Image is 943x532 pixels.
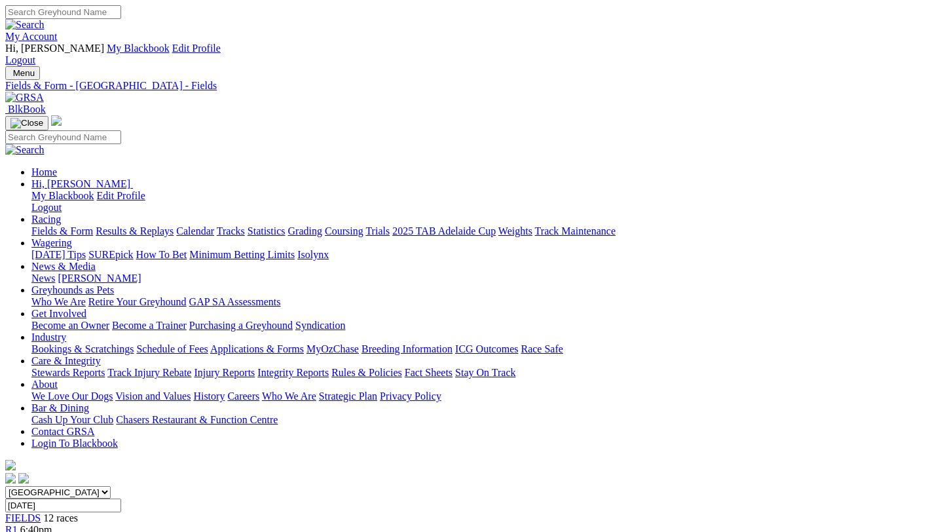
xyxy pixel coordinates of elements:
a: Stewards Reports [31,367,105,378]
a: Syndication [295,320,345,331]
a: Fields & Form [31,225,93,237]
a: BlkBook [5,104,46,115]
img: logo-grsa-white.png [51,115,62,126]
a: Track Injury Rebate [107,367,191,378]
div: Wagering [31,249,938,261]
a: Weights [498,225,532,237]
a: Race Safe [521,343,563,354]
img: Search [5,19,45,31]
img: Search [5,144,45,156]
a: My Blackbook [31,190,94,201]
a: My Blackbook [107,43,170,54]
a: Applications & Forms [210,343,304,354]
a: Statistics [248,225,286,237]
a: Results & Replays [96,225,174,237]
a: Bar & Dining [31,402,89,413]
a: Schedule of Fees [136,343,208,354]
a: Wagering [31,237,72,248]
a: Logout [31,202,62,213]
a: Tracks [217,225,245,237]
button: Toggle navigation [5,66,40,80]
a: Retire Your Greyhound [88,296,187,307]
a: Stay On Track [455,367,515,378]
a: ICG Outcomes [455,343,518,354]
a: Coursing [325,225,363,237]
a: Industry [31,332,66,343]
a: We Love Our Dogs [31,390,113,402]
a: Grading [288,225,322,237]
a: Login To Blackbook [31,438,118,449]
img: twitter.svg [18,473,29,484]
a: Rules & Policies [331,367,402,378]
div: Bar & Dining [31,414,938,426]
a: [DATE] Tips [31,249,86,260]
a: Injury Reports [194,367,255,378]
a: Vision and Values [115,390,191,402]
a: About [31,379,58,390]
a: Calendar [176,225,214,237]
div: Racing [31,225,938,237]
a: 2025 TAB Adelaide Cup [392,225,496,237]
a: Racing [31,214,61,225]
a: Trials [365,225,390,237]
a: SUREpick [88,249,133,260]
input: Select date [5,499,121,512]
a: FIELDS [5,512,41,523]
a: Who We Are [31,296,86,307]
div: News & Media [31,273,938,284]
a: History [193,390,225,402]
a: Care & Integrity [31,355,101,366]
div: Care & Integrity [31,367,938,379]
a: GAP SA Assessments [189,296,281,307]
a: News & Media [31,261,96,272]
a: Minimum Betting Limits [189,249,295,260]
a: Breeding Information [361,343,453,354]
img: facebook.svg [5,473,16,484]
a: Strategic Plan [319,390,377,402]
div: Industry [31,343,938,355]
a: Fact Sheets [405,367,453,378]
a: Logout [5,54,35,66]
a: Contact GRSA [31,426,94,437]
a: Isolynx [297,249,329,260]
a: Who We Are [262,390,316,402]
a: Cash Up Your Club [31,414,113,425]
a: News [31,273,55,284]
a: Get Involved [31,308,86,319]
img: GRSA [5,92,44,104]
a: Become an Owner [31,320,109,331]
span: BlkBook [8,104,46,115]
img: logo-grsa-white.png [5,460,16,470]
span: Menu [13,68,35,78]
a: Hi, [PERSON_NAME] [31,178,133,189]
a: Purchasing a Greyhound [189,320,293,331]
button: Toggle navigation [5,116,48,130]
a: Fields & Form - [GEOGRAPHIC_DATA] - Fields [5,80,938,92]
div: My Account [5,43,938,66]
a: Become a Trainer [112,320,187,331]
a: Home [31,166,57,178]
a: MyOzChase [306,343,359,354]
span: 12 races [43,512,78,523]
a: My Account [5,31,58,42]
img: Close [10,118,43,128]
input: Search [5,130,121,144]
a: [PERSON_NAME] [58,273,141,284]
a: Edit Profile [97,190,145,201]
a: Bookings & Scratchings [31,343,134,354]
span: Hi, [PERSON_NAME] [5,43,104,54]
a: Integrity Reports [257,367,329,378]
a: Chasers Restaurant & Function Centre [116,414,278,425]
div: Hi, [PERSON_NAME] [31,190,938,214]
a: Edit Profile [172,43,221,54]
div: Get Involved [31,320,938,332]
a: Careers [227,390,259,402]
a: Greyhounds as Pets [31,284,114,295]
div: Greyhounds as Pets [31,296,938,308]
a: Track Maintenance [535,225,616,237]
input: Search [5,5,121,19]
a: Privacy Policy [380,390,441,402]
span: Hi, [PERSON_NAME] [31,178,130,189]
